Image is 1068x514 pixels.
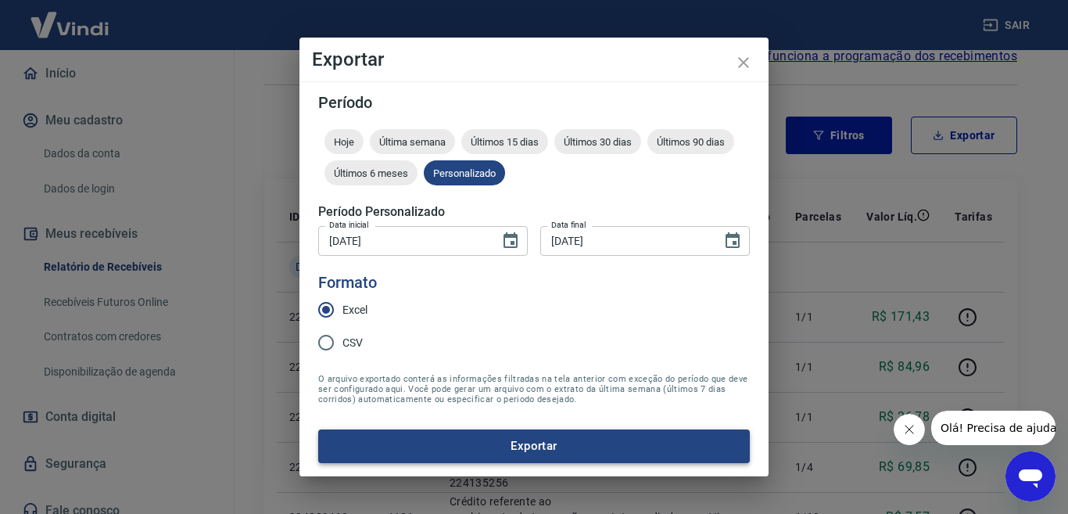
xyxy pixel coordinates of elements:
[461,129,548,154] div: Últimos 15 dias
[424,160,505,185] div: Personalizado
[342,302,367,318] span: Excel
[329,219,369,231] label: Data inicial
[370,136,455,148] span: Última semana
[554,136,641,148] span: Últimos 30 dias
[312,50,756,69] h4: Exportar
[554,129,641,154] div: Últimos 30 dias
[717,225,748,257] button: Choose date, selected date is 21 de set de 2025
[495,225,526,257] button: Choose date, selected date is 21 de set de 2025
[318,271,377,294] legend: Formato
[647,136,734,148] span: Últimos 90 dias
[1005,451,1055,501] iframe: Botão para abrir a janela de mensagens
[324,160,418,185] div: Últimos 6 meses
[370,129,455,154] div: Última semana
[324,136,364,148] span: Hoje
[318,226,489,255] input: DD/MM/YYYY
[424,167,505,179] span: Personalizado
[318,204,750,220] h5: Período Personalizado
[342,335,363,351] span: CSV
[725,44,762,81] button: close
[894,414,925,445] iframe: Fechar mensagem
[551,219,586,231] label: Data final
[931,411,1055,445] iframe: Mensagem da empresa
[324,129,364,154] div: Hoje
[318,374,750,404] span: O arquivo exportado conterá as informações filtradas na tela anterior com exceção do período que ...
[318,95,750,110] h5: Período
[461,136,548,148] span: Últimos 15 dias
[318,430,750,462] button: Exportar
[540,226,711,255] input: DD/MM/YYYY
[647,129,734,154] div: Últimos 90 dias
[324,167,418,179] span: Últimos 6 meses
[9,11,131,23] span: Olá! Precisa de ajuda?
